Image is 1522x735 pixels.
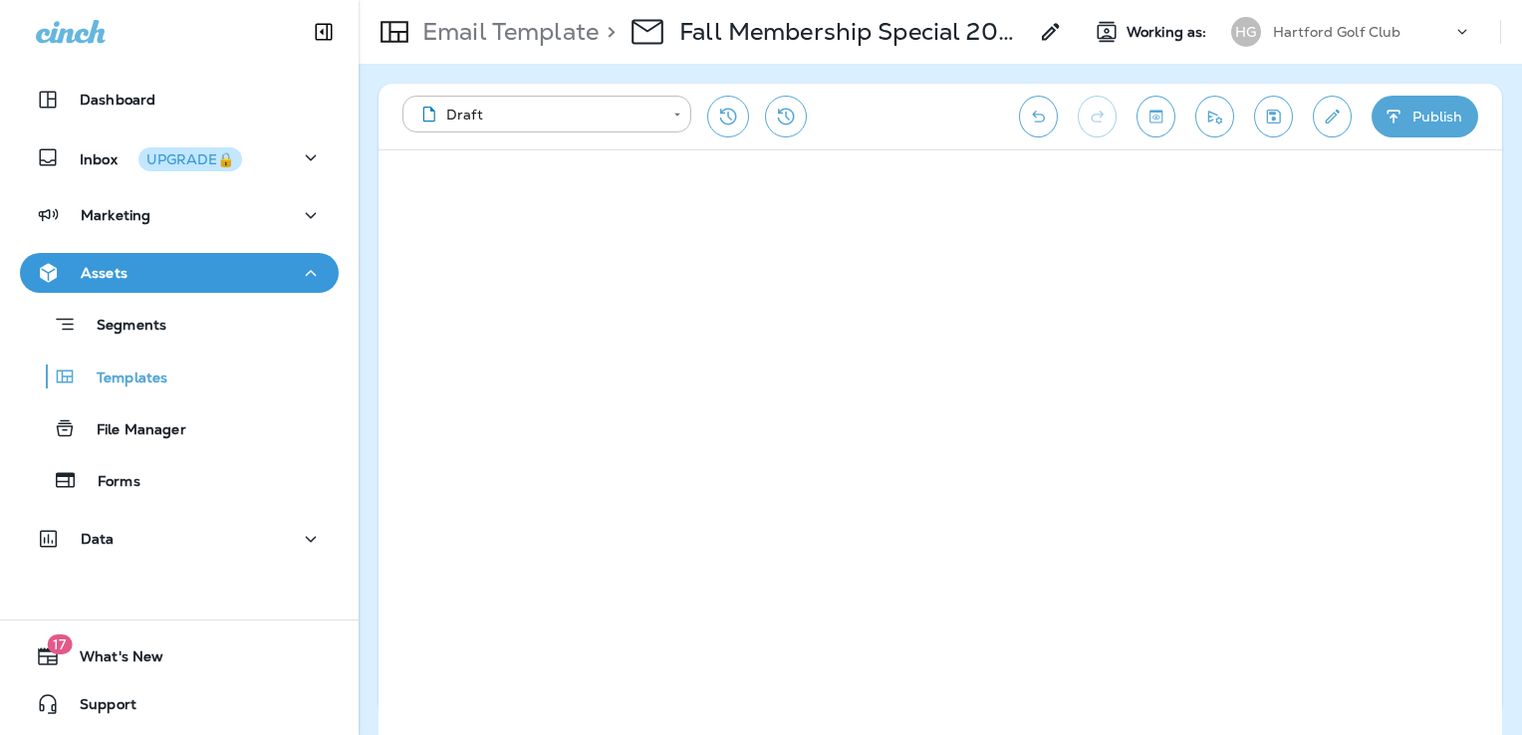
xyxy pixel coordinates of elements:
[81,531,115,547] p: Data
[47,634,72,654] span: 17
[77,317,166,337] p: Segments
[296,12,352,52] button: Collapse Sidebar
[80,147,242,168] p: Inbox
[20,356,339,397] button: Templates
[138,147,242,171] button: UPGRADE🔒
[20,137,339,177] button: InboxUPGRADE🔒
[1372,96,1478,137] button: Publish
[80,92,155,108] p: Dashboard
[81,265,127,281] p: Assets
[60,648,163,672] span: What's New
[1019,96,1058,137] button: Undo
[1137,96,1175,137] button: Toggle preview
[707,96,749,137] button: Restore from previous version
[599,17,616,47] p: >
[20,407,339,449] button: File Manager
[81,207,150,223] p: Marketing
[77,369,167,388] p: Templates
[1254,96,1293,137] button: Save
[20,253,339,293] button: Assets
[78,473,140,492] p: Forms
[1231,17,1261,47] div: HG
[1127,24,1211,41] span: Working as:
[1313,96,1352,137] button: Edit details
[20,303,339,346] button: Segments
[60,696,136,720] span: Support
[1273,24,1401,40] p: Hartford Golf Club
[20,636,339,676] button: 17What's New
[416,105,659,124] div: Draft
[20,459,339,501] button: Forms
[1195,96,1234,137] button: Send test email
[765,96,807,137] button: View Changelog
[20,519,339,559] button: Data
[20,80,339,120] button: Dashboard
[20,195,339,235] button: Marketing
[679,17,1027,47] p: Fall Membership Special 2025 - 9/1
[77,421,186,440] p: File Manager
[146,152,234,166] div: UPGRADE🔒
[414,17,599,47] p: Email Template
[20,684,339,724] button: Support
